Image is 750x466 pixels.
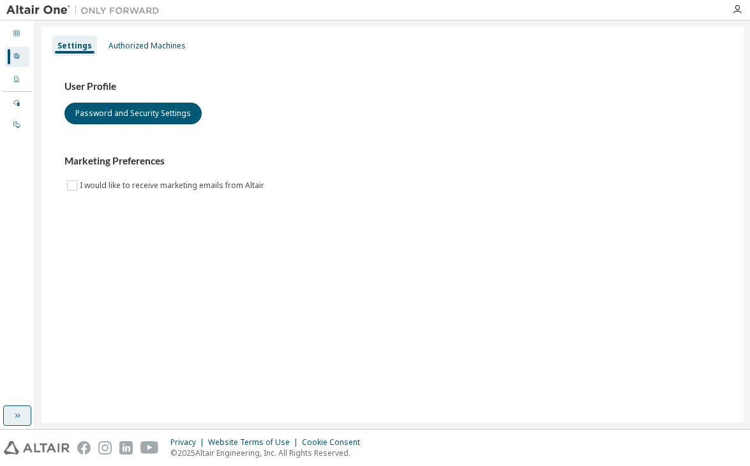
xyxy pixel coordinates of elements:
img: facebook.svg [77,441,91,455]
div: Company Profile [5,69,29,90]
img: linkedin.svg [119,441,133,455]
img: altair_logo.svg [4,441,70,455]
div: Authorized Machines [109,41,186,51]
img: instagram.svg [98,441,112,455]
div: User Profile [5,47,29,67]
div: On Prem [5,115,29,135]
img: youtube.svg [140,441,159,455]
div: Settings [57,41,92,51]
div: Managed [5,93,29,113]
h3: User Profile [64,80,721,93]
label: I would like to receive marketing emails from Altair [80,178,267,193]
div: Privacy [170,437,208,448]
p: © 2025 Altair Engineering, Inc. All Rights Reserved. [170,448,368,458]
div: Dashboard [5,24,29,44]
button: Password and Security Settings [64,103,202,124]
div: Cookie Consent [302,437,368,448]
div: Website Terms of Use [208,437,302,448]
img: Altair One [6,4,166,17]
h3: Marketing Preferences [64,155,721,168]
